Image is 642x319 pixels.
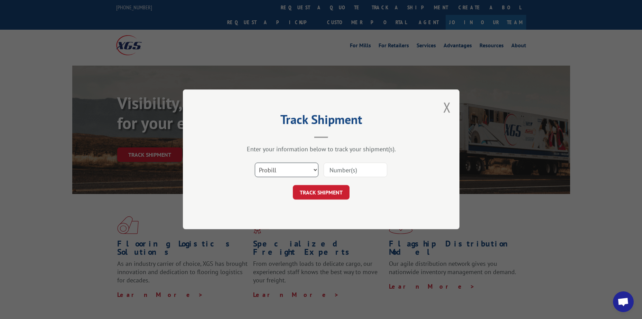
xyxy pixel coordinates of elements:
[217,115,425,128] h2: Track Shipment
[613,291,634,312] div: Open chat
[293,185,350,200] button: TRACK SHIPMENT
[324,163,387,177] input: Number(s)
[443,98,451,116] button: Close modal
[217,145,425,153] div: Enter your information below to track your shipment(s).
